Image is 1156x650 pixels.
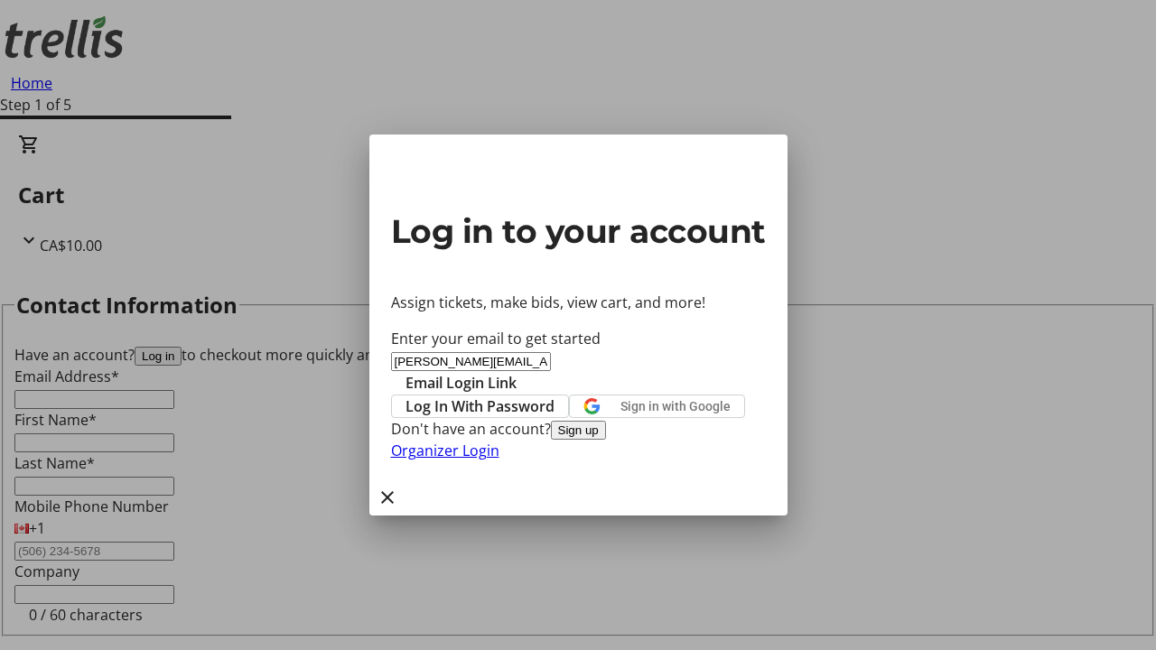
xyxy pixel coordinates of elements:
span: Sign in with Google [620,399,731,413]
a: Organizer Login [391,441,499,460]
div: Don't have an account? [391,418,766,440]
button: Email Login Link [391,372,531,394]
input: Email Address [391,352,551,371]
p: Assign tickets, make bids, view cart, and more! [391,292,766,313]
button: Close [369,479,406,515]
h2: Log in to your account [391,207,766,255]
button: Sign up [551,421,606,440]
span: Log In With Password [406,395,555,417]
button: Sign in with Google [569,395,745,418]
span: Email Login Link [406,372,517,394]
button: Log In With Password [391,395,569,418]
label: Enter your email to get started [391,329,601,348]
